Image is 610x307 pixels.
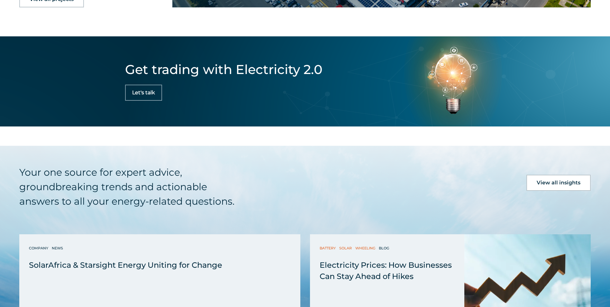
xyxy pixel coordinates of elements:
[355,245,377,251] a: Wheeling
[125,85,162,101] a: Let's talk
[320,260,452,281] span: Electricity Prices: How Businesses Can Stay Ahead of Hikes
[379,245,391,251] a: Blog
[320,245,337,251] a: Battery
[132,90,155,95] span: Let's talk
[52,245,65,251] a: News
[526,175,591,191] a: View all insights
[29,245,50,251] a: Company
[339,245,353,251] a: Solar
[19,165,249,209] h5: Your one source for expert advice, groundbreaking trends and actionable answers to all your energ...
[29,260,222,270] span: SolarAfrica & Starsight Energy Uniting for Change
[125,62,323,77] h4: Get trading with Electricity 2.0
[537,180,580,185] span: View all insights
